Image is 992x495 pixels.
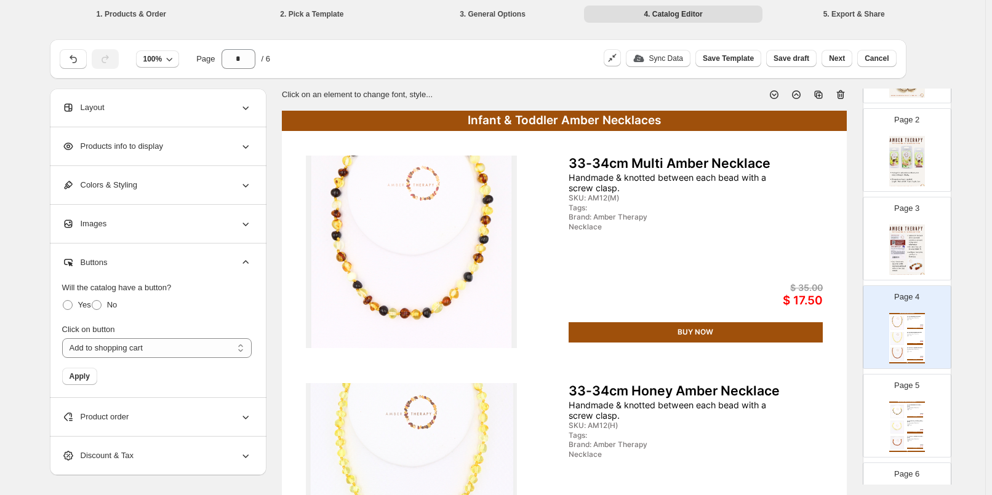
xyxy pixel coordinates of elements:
div: $ 11.25 [917,446,923,447]
div: $ 17.50 [917,341,923,343]
div: Handmade & knotted between each bead with a screw clasp. [907,333,921,334]
span: Buttons [62,256,108,269]
div: 33-34cm Multi Amber Necklace [569,156,823,172]
button: Save Template [695,50,761,67]
button: Next [822,50,852,67]
div: Tags: [907,319,917,320]
div: Brand: Amber Therapy [907,320,917,320]
div: Tags: amber, child [907,409,917,410]
div: BUY NOW [907,343,923,344]
div: Handmade & knotted between each bead with a screw clasp. [569,400,780,421]
div: $ 17.50 [724,294,823,308]
div: BUY NOW [907,359,923,360]
span: Save draft [774,53,809,63]
div: Page 4Infant & Toddler Amber NecklacesprimaryImage33-34cm Multi Amber NecklaceHandmade & knotted ... [863,285,951,369]
div: Necklace [569,223,721,231]
img: cover page [889,224,925,275]
p: Page 4 [894,291,919,303]
span: / 6 [262,53,270,65]
div: Handmade & knotted between each bead with a screw clasp. [907,317,921,319]
div: Infant & Toddler Amber Necklaces [889,313,925,314]
span: Will the catalog have a button? [62,283,172,292]
span: No [107,300,118,309]
p: Sync Data [649,53,683,63]
div: 14-15cm Honey [PERSON_NAME] / Anklet [907,421,923,423]
span: 100% [143,54,162,64]
div: Brand: Amber Therapy [907,441,917,442]
div: Handmade & knotted between each bead with a screw clasp. [907,407,921,408]
div: Brand: Amber Therapy [569,213,721,221]
div: BUY NOW [907,432,923,433]
img: primaryImage [890,436,904,449]
span: Cancel [865,53,889,63]
span: Apply [70,371,90,381]
p: Page 6 [894,468,919,480]
p: Page 3 [894,202,919,215]
button: Apply [62,368,97,385]
div: Tags: [569,431,721,440]
div: $ 17.50 [917,357,923,358]
div: SKU: AM12(H) [569,421,721,430]
div: Necklace [569,450,721,459]
img: primaryImage [890,347,904,361]
div: $ 11.25 [917,414,923,416]
img: primaryImage [890,421,904,434]
button: 100% [136,50,180,68]
p: Page 5 [894,379,919,392]
div: Handmade & knotted between each bead with a screw clasp. [907,422,921,424]
div: BUY NOW [907,448,923,449]
div: 33-34cm Honey Amber Necklace [569,383,823,399]
div: $ 11.25 [917,430,923,431]
span: Discount & Tax [62,449,134,462]
button: Cancel [857,50,896,67]
img: cover page [889,136,925,186]
div: 33-34cm Toffee Amber Necklace [907,347,923,349]
div: SKU: AM16(T) [907,440,917,440]
div: BUY NOW [907,328,923,329]
div: 33-34cm Honey Amber Necklace [907,332,923,333]
p: Click on an element to change font, style... [282,89,433,101]
div: SKU: AM12(M) [569,194,721,202]
button: Save draft [766,50,817,67]
div: $ 17.50 [917,326,923,327]
div: Handmade & knotted between each bead with a screw clasp. [907,438,921,440]
span: Products info to display [62,140,163,152]
div: BUY NOW [569,322,823,343]
span: Product order [62,411,129,423]
div: Tags: amber, child [907,425,917,426]
div: Brand: Amber Therapy [569,440,721,449]
span: Yes [78,300,91,309]
span: Next [829,53,845,63]
img: primaryImage [890,332,904,346]
div: NEW COLLECTIONS Catalog | Page undefined [889,451,925,452]
div: Handmade & knotted between each bead with a screw clasp. [569,172,780,193]
div: Infant & Toddler Amber Bracelets / Anklets [889,402,925,403]
div: Page 3cover page [863,197,951,280]
div: BUY NOW [907,416,923,418]
div: Brand: Amber Therapy [907,352,917,352]
div: Page 5Infant & Toddler Amber Bracelets / AnkletsprimaryImage14-15cm Multi Amber Bracelet / Anklet... [863,374,951,457]
img: update_icon [633,55,644,62]
span: Save Template [703,53,754,63]
span: Images [62,218,107,230]
div: Tags: [907,335,917,336]
div: Handmade & knotted between each bead with a screw clasp. [907,349,921,350]
img: primaryImage [890,405,904,418]
div: Brand: Amber Therapy [907,336,917,336]
div: Page 2cover page [863,108,951,192]
img: primaryImage [306,156,517,348]
button: update_iconSync Data [626,50,690,67]
span: Colors & Styling [62,179,137,191]
div: SKU: AM12(T) [907,350,917,350]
